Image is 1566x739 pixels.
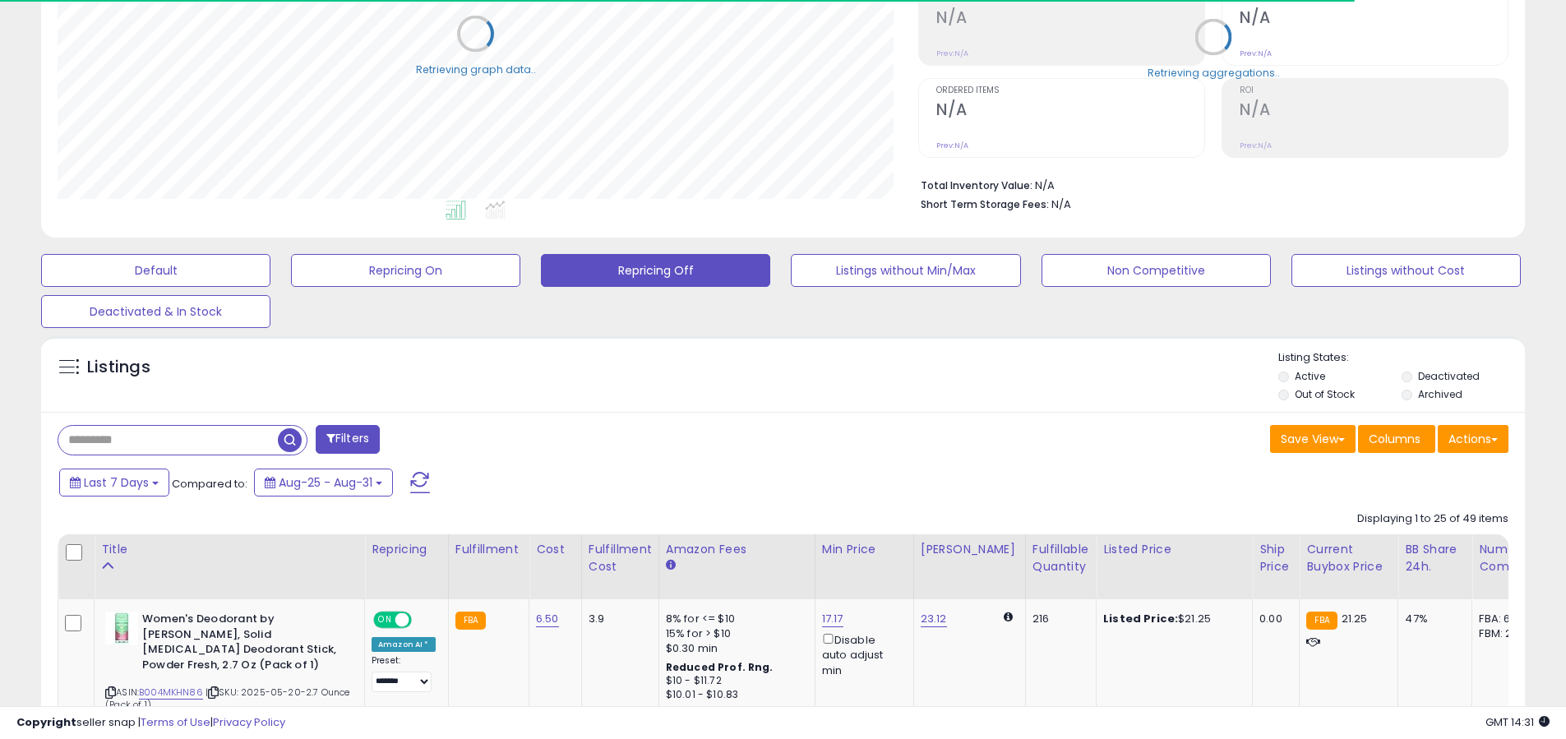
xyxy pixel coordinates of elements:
[372,637,436,652] div: Amazon AI *
[1485,714,1550,730] span: 2025-09-8 14:31 GMT
[1032,612,1083,626] div: 216
[1295,369,1325,383] label: Active
[1479,626,1533,641] div: FBM: 2
[1032,541,1089,575] div: Fulfillable Quantity
[1270,425,1356,453] button: Save View
[254,469,393,497] button: Aug-25 - Aug-31
[316,425,380,454] button: Filters
[921,611,947,627] a: 23.12
[1358,425,1435,453] button: Columns
[1103,541,1245,558] div: Listed Price
[536,541,575,558] div: Cost
[1259,612,1287,626] div: 0.00
[1369,431,1420,447] span: Columns
[87,356,150,379] h5: Listings
[589,541,652,575] div: Fulfillment Cost
[84,474,149,491] span: Last 7 Days
[291,254,520,287] button: Repricing On
[666,688,802,702] div: $10.01 - $10.83
[666,541,808,558] div: Amazon Fees
[666,558,676,573] small: Amazon Fees.
[141,714,210,730] a: Terms of Use
[105,686,350,710] span: | SKU: 2025-05-20-2.7 Ounce (Pack of 1)
[375,613,395,627] span: ON
[666,674,802,688] div: $10 - $11.72
[142,612,342,677] b: Women's Deodorant by [PERSON_NAME], Solid [MEDICAL_DATA] Deodorant Stick, Powder Fresh, 2.7 Oz (P...
[1103,611,1178,626] b: Listed Price:
[105,612,138,644] img: 41PevhLkZ3S._SL40_.jpg
[372,541,441,558] div: Repricing
[791,254,1020,287] button: Listings without Min/Max
[139,686,203,700] a: B004MKHN86
[822,541,907,558] div: Min Price
[1405,541,1465,575] div: BB Share 24h.
[822,630,901,678] div: Disable auto adjust min
[455,612,486,630] small: FBA
[822,611,843,627] a: 17.17
[589,612,646,626] div: 3.9
[666,612,802,626] div: 8% for <= $10
[416,62,536,76] div: Retrieving graph data..
[921,541,1019,558] div: [PERSON_NAME]
[41,295,270,328] button: Deactivated & In Stock
[455,541,522,558] div: Fulfillment
[16,715,285,731] div: seller snap | |
[1306,612,1337,630] small: FBA
[1278,350,1525,366] p: Listing States:
[1357,511,1508,527] div: Displaying 1 to 25 of 49 items
[59,469,169,497] button: Last 7 Days
[1418,387,1462,401] label: Archived
[1295,387,1355,401] label: Out of Stock
[1306,541,1391,575] div: Current Buybox Price
[1438,425,1508,453] button: Actions
[41,254,270,287] button: Default
[372,655,436,692] div: Preset:
[409,613,436,627] span: OFF
[1103,612,1240,626] div: $21.25
[541,254,770,287] button: Repricing Off
[279,474,372,491] span: Aug-25 - Aug-31
[213,714,285,730] a: Privacy Policy
[1342,611,1368,626] span: 21.25
[1418,369,1480,383] label: Deactivated
[1405,612,1459,626] div: 47%
[172,476,247,492] span: Compared to:
[1148,65,1280,80] div: Retrieving aggregations..
[1259,541,1292,575] div: Ship Price
[16,714,76,730] strong: Copyright
[536,611,559,627] a: 6.50
[1291,254,1521,287] button: Listings without Cost
[1042,254,1271,287] button: Non Competitive
[666,660,774,674] b: Reduced Prof. Rng.
[101,541,358,558] div: Title
[666,626,802,641] div: 15% for > $10
[1479,541,1539,575] div: Num of Comp.
[1479,612,1533,626] div: FBA: 6
[666,641,802,656] div: $0.30 min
